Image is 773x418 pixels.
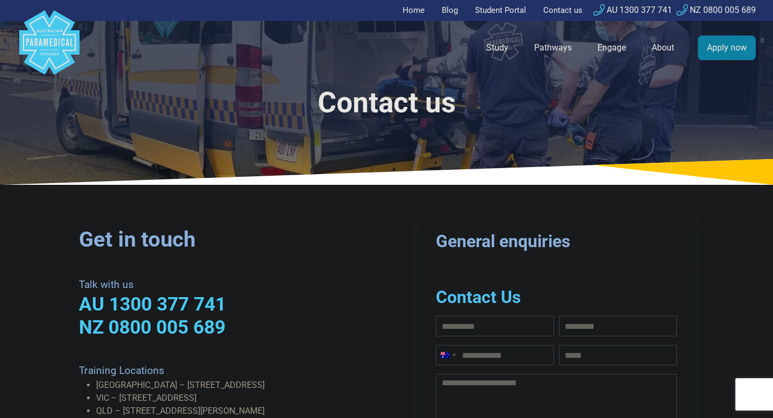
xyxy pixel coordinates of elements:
a: About [645,33,689,63]
li: VIC – [STREET_ADDRESS] [96,392,380,405]
button: Selected country [436,345,459,365]
a: Engage [591,33,641,63]
a: NZ 0800 005 689 [79,316,225,338]
h4: Talk with us [79,278,380,291]
a: Apply now [698,35,756,60]
h2: Contact Us [436,287,677,307]
h1: Contact us [110,86,663,120]
a: Study [480,33,523,63]
a: Australian Paramedical College [17,21,82,75]
a: NZ 0800 005 689 [676,5,756,15]
li: QLD – [STREET_ADDRESS][PERSON_NAME] [96,405,380,417]
h4: Training Locations [79,364,380,377]
a: AU 1300 377 741 [593,5,672,15]
a: Pathways [528,33,587,63]
h2: Get in touch [79,227,380,253]
li: [GEOGRAPHIC_DATA] – [STREET_ADDRESS] [96,379,380,392]
h3: General enquiries [436,231,677,251]
a: AU 1300 377 741 [79,293,226,315]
